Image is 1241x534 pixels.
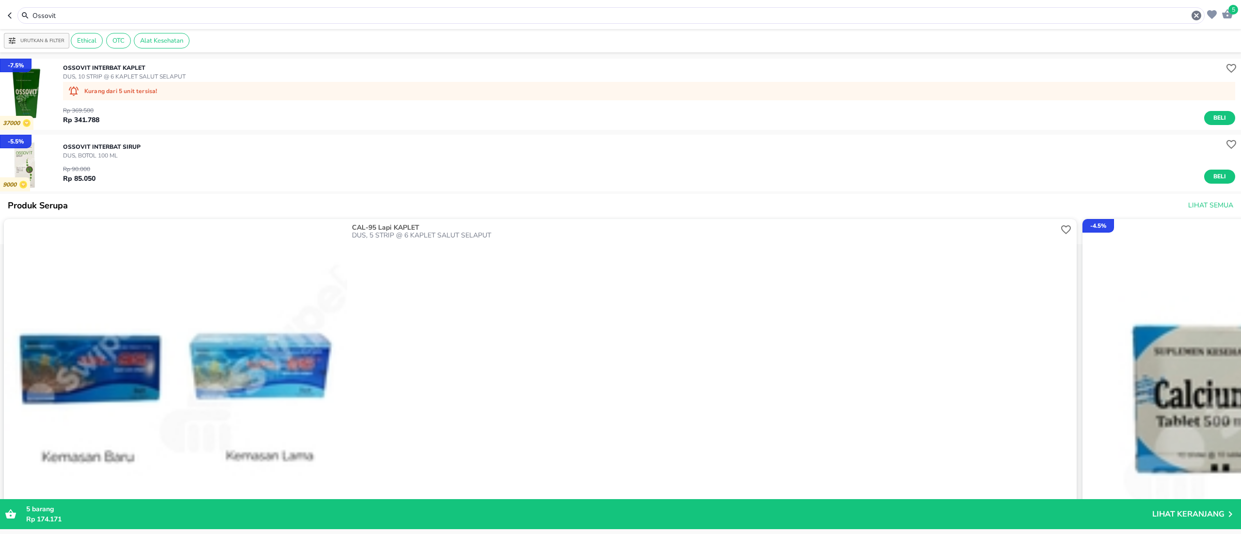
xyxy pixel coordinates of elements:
[63,115,99,125] p: Rp 341.788
[352,232,1058,239] p: DUS, 5 STRIP @ 6 KAPLET SALUT SELAPUT
[63,106,99,115] p: Rp 369.500
[26,504,30,514] span: 5
[134,33,190,48] div: Alat Kesehatan
[1219,6,1233,21] button: 5
[63,82,1235,100] div: Kurang dari 5 unit tersisa!
[1211,172,1228,182] span: Beli
[8,137,24,146] p: - 5.5 %
[26,504,1152,514] p: barang
[3,120,23,127] p: 37000
[3,181,19,188] p: 9000
[63,151,141,160] p: DUS, BOTOL 100 ML
[71,33,103,48] div: Ethical
[107,36,130,45] span: OTC
[106,33,131,48] div: OTC
[63,142,141,151] p: OSSOVIT Interbat SIRUP
[1211,113,1228,123] span: Beli
[1204,170,1235,184] button: Beli
[1188,200,1233,212] span: Lihat Semua
[63,63,186,72] p: OSSOVIT Interbat KAPLET
[32,11,1191,21] input: Cari 4000+ produk di sini
[63,173,95,184] p: Rp 85.050
[63,72,186,81] p: DUS, 10 STRIP @ 6 KAPLET SALUT SELAPUT
[63,165,95,173] p: Rp 90.000
[1184,197,1235,215] button: Lihat Semua
[352,224,1056,232] p: CAL-95 Lapi KAPLET
[8,61,24,70] p: - 7.5 %
[4,33,69,48] button: Urutkan & Filter
[1090,221,1106,230] p: - 4.5 %
[134,36,189,45] span: Alat Kesehatan
[20,37,64,45] p: Urutkan & Filter
[71,36,102,45] span: Ethical
[1228,5,1238,15] span: 5
[26,515,62,524] span: Rp 174.171
[1204,111,1235,125] button: Beli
